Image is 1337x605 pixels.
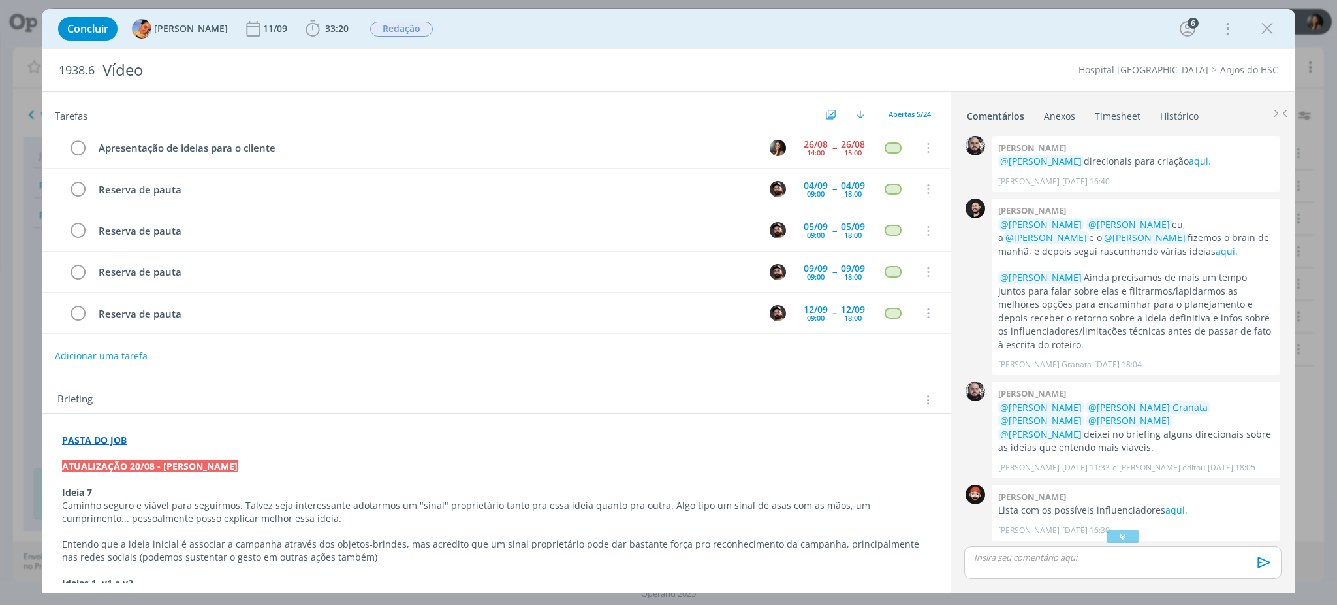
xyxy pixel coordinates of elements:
span: [DATE] 16:40 [1062,176,1110,188]
img: B [770,264,786,280]
img: B [770,140,786,156]
p: deixei no briefing alguns direcionais sobre as ideias que entendo mais viáveis. [998,401,1274,455]
span: e [PERSON_NAME] editou [1112,462,1205,474]
div: Apresentação de ideias para o cliente [93,140,757,156]
button: Redação [370,21,433,37]
p: [PERSON_NAME] Granata [998,359,1092,370]
span: @[PERSON_NAME] [1000,218,1082,231]
p: [PERSON_NAME] [998,462,1060,474]
img: W [966,485,985,504]
b: [PERSON_NAME] [998,491,1066,502]
b: [PERSON_NAME] [998,204,1066,216]
a: Comentários [966,104,1025,123]
div: 12/09 [841,305,865,314]
button: Adicionar uma tarefa [54,344,148,368]
b: [PERSON_NAME] [998,387,1066,399]
img: B [966,199,985,218]
span: @[PERSON_NAME] Granata [1088,401,1208,414]
img: arrow-down.svg [857,110,864,118]
button: B [768,262,787,282]
span: 33:20 [325,22,349,35]
span: [DATE] 18:04 [1094,359,1142,370]
div: 15:00 [844,149,862,156]
span: 1938.6 [59,63,95,78]
button: B [768,179,787,199]
strong: ATUALIZAÇÃO 20/08 - [PERSON_NAME] [62,460,238,472]
img: B [770,305,786,321]
span: @[PERSON_NAME] [1000,401,1082,414]
span: @[PERSON_NAME] [1104,231,1186,244]
div: 18:00 [844,190,862,197]
p: eu, a e o fizemos o brain de manhã, e depois segui rascunhando várias ideias [998,218,1274,258]
span: @[PERSON_NAME] [1000,155,1082,167]
p: Lista com os possíveis influenciadores [998,504,1274,517]
span: Briefing [57,391,93,408]
div: 11/09 [263,24,290,33]
div: Vídeo [97,54,764,86]
p: [PERSON_NAME] [998,176,1060,188]
div: 26/08 [841,140,865,149]
div: 6 [1188,18,1199,29]
div: 04/09 [804,181,828,190]
span: -- [832,184,836,193]
button: B [768,221,787,240]
span: @[PERSON_NAME] [1000,271,1082,284]
span: @[PERSON_NAME] [1088,414,1170,427]
p: Entendo que a ideia inicial é associar a campanha através dos objetos-brindes, mas acredito que u... [62,538,930,564]
img: G [966,382,985,401]
div: Reserva de pauta [93,223,757,239]
span: -- [832,143,836,152]
img: B [770,181,786,197]
span: Concluir [67,24,108,34]
div: 09:00 [807,273,825,280]
div: 05/09 [841,222,865,231]
span: [PERSON_NAME] [154,24,228,33]
div: 09:00 [807,314,825,321]
div: 05/09 [804,222,828,231]
button: B [768,303,787,323]
p: [PERSON_NAME] [998,525,1060,536]
div: 09/09 [841,264,865,273]
span: @[PERSON_NAME] [1000,414,1082,427]
div: 18:00 [844,273,862,280]
a: Histórico [1159,104,1199,123]
b: [PERSON_NAME] [998,142,1066,154]
div: dialog [42,9,1295,593]
img: L [132,19,151,39]
div: 26/08 [804,140,828,149]
img: G [966,136,985,155]
a: Timesheet [1094,104,1141,123]
button: L[PERSON_NAME] [132,19,228,39]
span: -- [832,308,836,318]
div: Reserva de pauta [93,306,757,322]
span: @[PERSON_NAME] [1088,218,1170,231]
span: [DATE] 11:33 [1062,462,1110,474]
strong: Ideias 1, v1 e v2 [62,577,133,589]
button: 6 [1177,18,1198,39]
span: [DATE] 16:30 [1062,525,1110,536]
p: Caminho seguro e viável para seguirmos. Talvez seja interessante adotarmos um "sinal" proprietári... [62,499,930,525]
div: Anexos [1044,110,1075,123]
a: aqui. [1165,504,1188,516]
span: @[PERSON_NAME] [1005,231,1087,244]
div: 09/09 [804,264,828,273]
p: direcionais para criação [998,155,1274,168]
div: 18:00 [844,314,862,321]
span: Abertas 5/24 [889,109,931,119]
div: Reserva de pauta [93,264,757,280]
div: 12/09 [804,305,828,314]
span: @[PERSON_NAME] [1000,428,1082,440]
img: B [770,222,786,238]
p: Ainda precisamos de mais um tempo juntos para falar sobre elas e filtrarmos/lapidarmos as melhore... [998,271,1274,352]
div: 09:00 [807,190,825,197]
div: 14:00 [807,149,825,156]
a: Hospital [GEOGRAPHIC_DATA] [1078,63,1208,76]
strong: Ideia 7 [62,486,92,499]
button: B [768,138,787,157]
button: 33:20 [302,18,352,39]
a: Anjos do HSC [1220,63,1278,76]
div: 09:00 [807,231,825,238]
a: aqui. [1189,155,1211,167]
a: PASTA DO JOB [62,434,127,446]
